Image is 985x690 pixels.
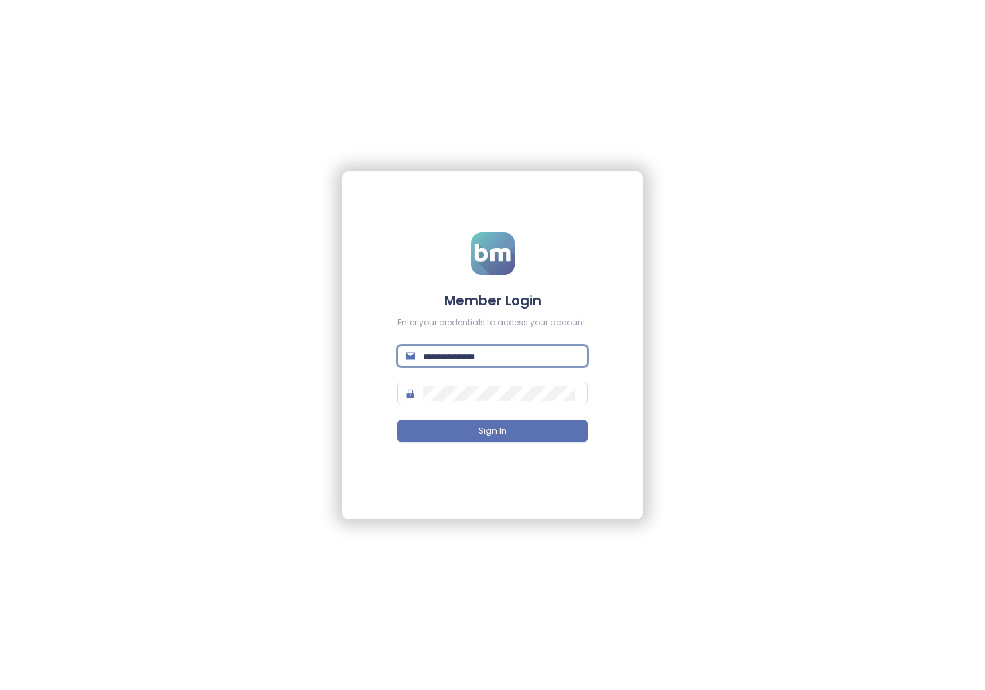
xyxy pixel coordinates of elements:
h4: Member Login [397,291,588,310]
span: mail [406,351,415,361]
span: lock [406,389,415,398]
div: Enter your credentials to access your account. [397,317,588,329]
img: logo [471,232,515,275]
span: Sign In [478,425,507,438]
button: Sign In [397,420,588,442]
